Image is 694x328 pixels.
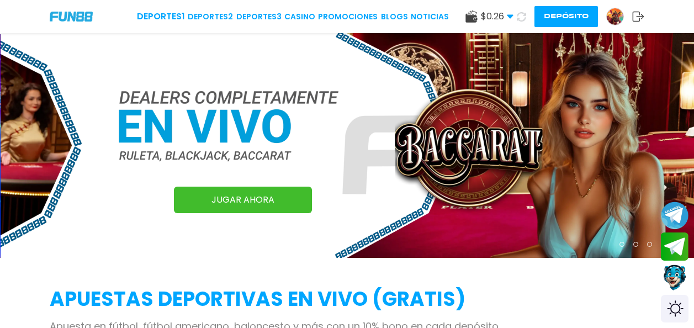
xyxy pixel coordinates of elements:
[607,8,623,25] img: Avatar
[137,10,185,23] a: Deportes1
[318,11,378,23] a: Promociones
[188,11,233,23] a: Deportes2
[661,263,688,292] button: Contact customer service
[50,12,93,21] img: Company Logo
[284,11,315,23] a: CASINO
[661,201,688,230] button: Join telegram channel
[534,6,598,27] button: Depósito
[411,11,449,23] a: NOTICIAS
[174,187,312,213] a: JUGAR AHORA
[381,11,408,23] a: BLOGS
[481,10,513,23] span: $ 0.26
[661,295,688,322] div: Switch theme
[661,232,688,261] button: Join telegram
[606,8,632,25] a: Avatar
[50,284,644,314] h2: APUESTAS DEPORTIVAS EN VIVO (gratis)
[236,11,282,23] a: Deportes3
